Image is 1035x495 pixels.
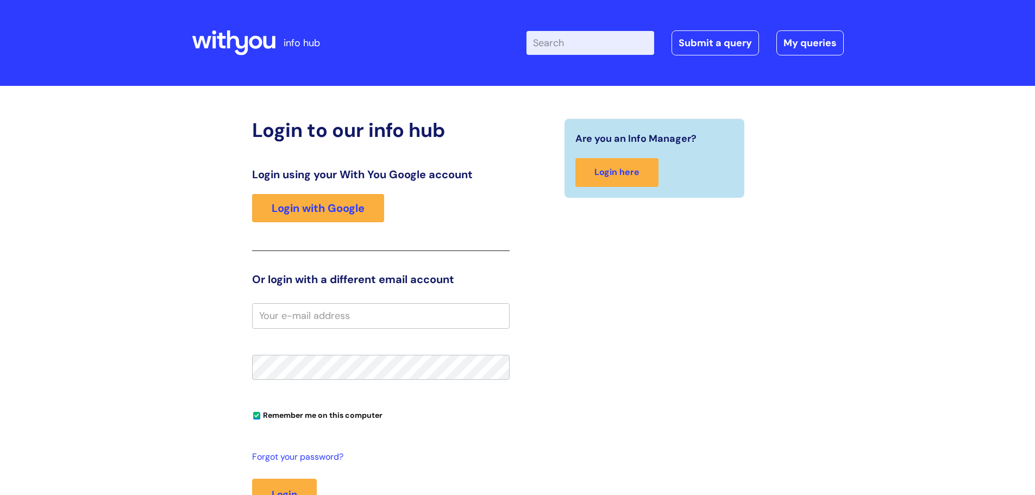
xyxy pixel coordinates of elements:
input: Search [526,31,654,55]
a: Forgot your password? [252,449,504,465]
span: Are you an Info Manager? [575,130,697,147]
h3: Or login with a different email account [252,273,510,286]
input: Remember me on this computer [253,412,260,419]
p: info hub [284,34,320,52]
h2: Login to our info hub [252,118,510,142]
a: Login here [575,158,658,187]
div: You can uncheck this option if you're logging in from a shared device [252,406,510,423]
a: My queries [776,30,844,55]
h3: Login using your With You Google account [252,168,510,181]
a: Login with Google [252,194,384,222]
a: Submit a query [672,30,759,55]
label: Remember me on this computer [252,408,382,420]
input: Your e-mail address [252,303,510,328]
